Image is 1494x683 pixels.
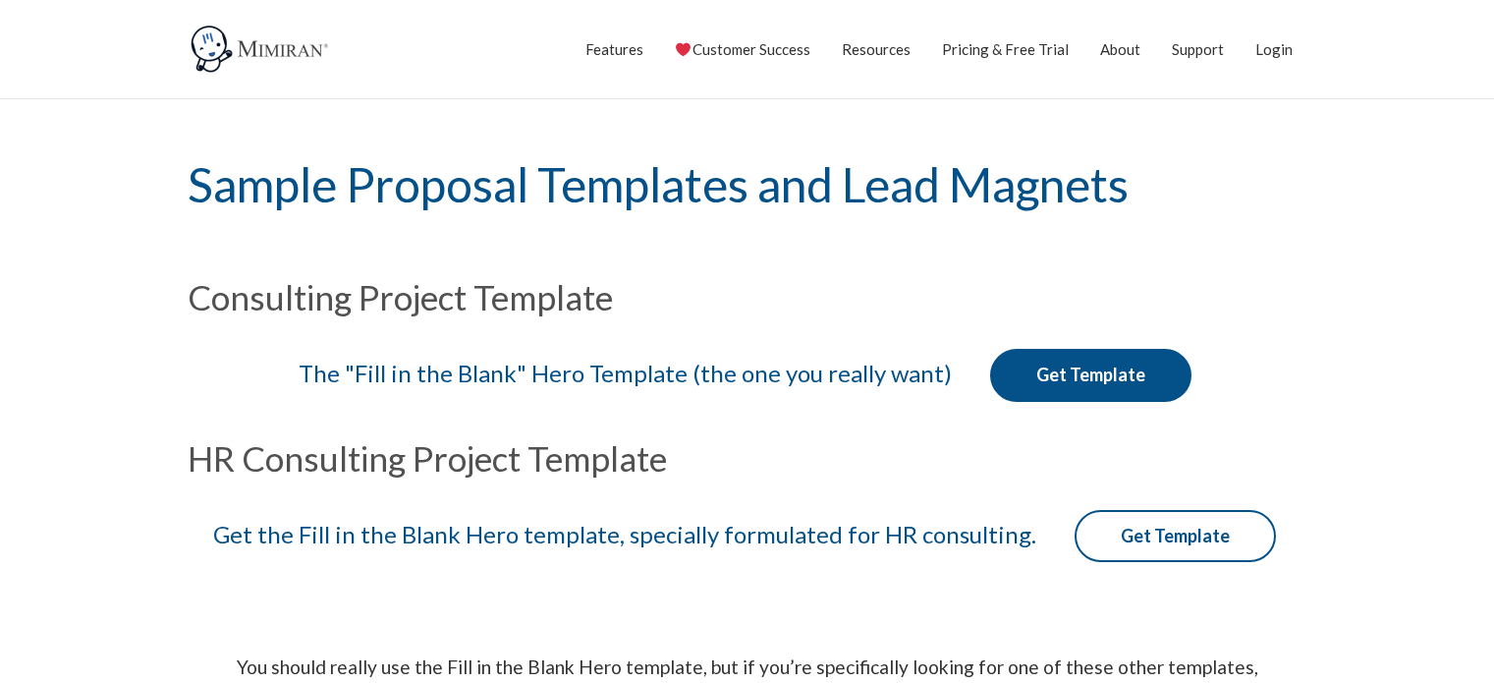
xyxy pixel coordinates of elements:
a: Features [585,25,643,74]
h2: HR Consulting Project Template [188,441,1307,476]
a: Pricing & Free Trial [942,25,1069,74]
span: The "Fill in the Blank" Hero Template (the one you really want) [299,359,952,387]
a: Login [1255,25,1293,74]
h2: Consulting Project Template [188,280,1307,314]
a: Support [1172,25,1224,74]
a: Get Template [1075,510,1276,563]
span: Get the Fill in the Blank Hero template, specially formulated for HR consulting. [213,520,1036,548]
a: Resources [842,25,911,74]
a: Customer Success [675,25,809,74]
img: Mimiran CRM [188,25,335,74]
a: Get Template [990,349,1191,402]
a: About [1100,25,1140,74]
h1: Sample Proposal Templates and Lead Magnets [188,100,1307,270]
img: ❤️ [676,42,691,57]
